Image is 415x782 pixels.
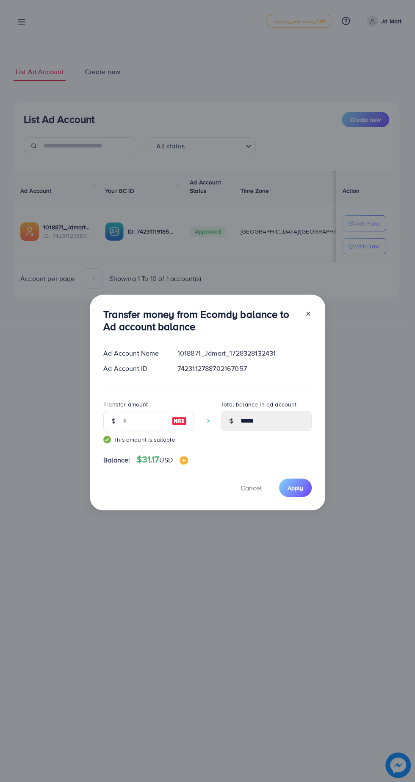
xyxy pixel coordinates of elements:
img: image [172,416,187,426]
span: Apply [288,484,303,492]
img: guide [103,436,111,443]
button: Apply [279,479,312,497]
div: Ad Account ID [97,364,171,373]
span: Balance: [103,455,130,465]
div: Ad Account Name [97,348,171,358]
div: 7423112788702167057 [171,364,318,373]
label: Total balance in ad account [221,400,296,409]
div: 1018871_Jdmart_1728328132431 [171,348,318,358]
h3: Transfer money from Ecomdy balance to Ad account balance [103,308,298,333]
img: image [180,456,188,465]
span: Cancel [241,483,262,493]
label: Transfer amount [103,400,148,409]
small: This amount is suitable [103,435,194,444]
span: USD [159,455,172,465]
button: Cancel [230,479,272,497]
h4: $31.17 [137,454,188,465]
